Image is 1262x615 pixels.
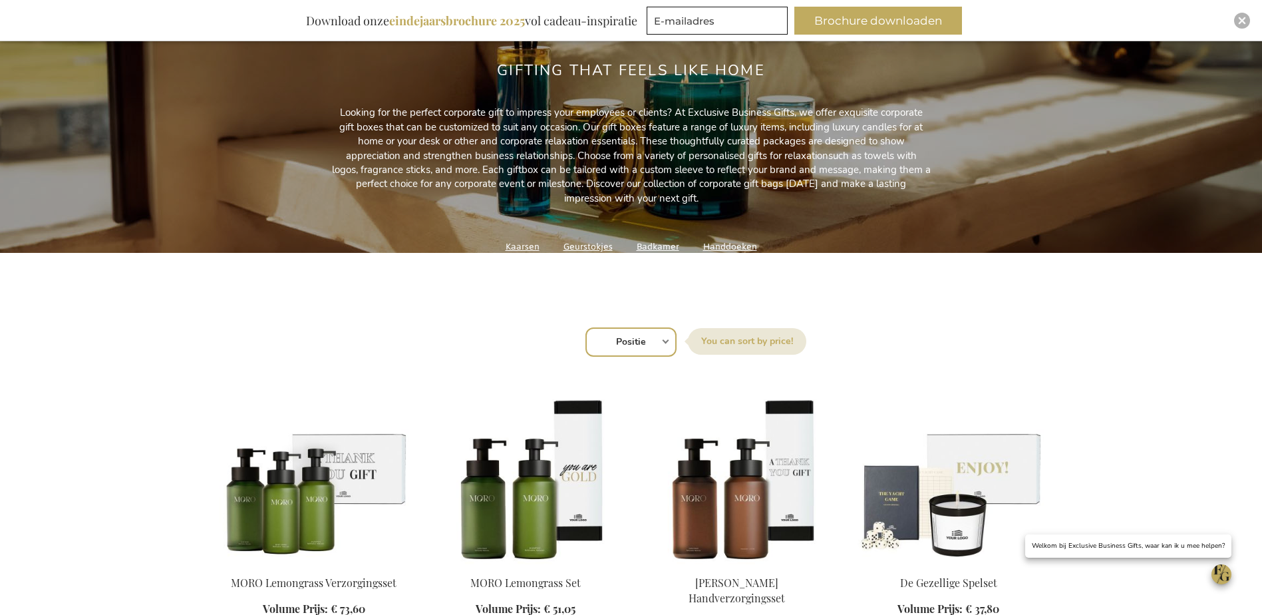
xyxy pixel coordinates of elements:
a: MORO Lemongrass Set [470,576,581,590]
a: Handdoeken [703,238,757,256]
a: De Gezellige Spelset [900,576,997,590]
a: MORO Lemongrass Set [430,559,621,572]
img: Close [1238,17,1246,25]
img: MORO Rosemary Handcare Set [642,378,832,564]
img: The Cosy Game Set [854,378,1044,564]
div: Download onze vol cadeau-inspiratie [300,7,643,35]
h2: Gifting that Feels Like Home [497,63,765,79]
div: Close [1234,13,1250,29]
b: eindejaarsbrochure 2025 [389,13,525,29]
form: marketing offers and promotions [647,7,792,39]
a: The Cosy Game Set [854,559,1044,572]
button: Brochure downloaden [794,7,962,35]
input: E-mailadres [647,7,788,35]
a: [PERSON_NAME] Handverzorgingsset [689,576,785,605]
label: Sorteer op [688,328,806,355]
p: Looking for the perfect corporate gift to impress your employees or clients? At Exclusive Busines... [332,106,931,206]
img: MORO Lemongrass Set [430,378,621,564]
a: Badkamer [637,238,679,256]
a: MORO Lemongrass Care Set [219,559,409,572]
img: MORO Lemongrass Care Set [219,378,409,564]
a: MORO Rosemary Handcare Set [642,559,832,572]
a: Geurstokjes [563,238,613,256]
a: Kaarsen [506,238,540,256]
a: MORO Lemongrass Verzorgingsset [231,576,396,590]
